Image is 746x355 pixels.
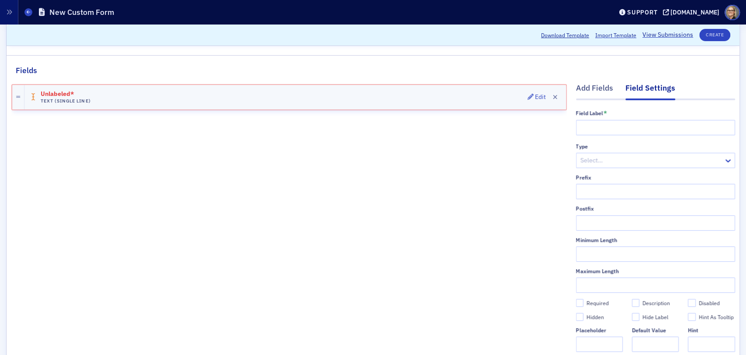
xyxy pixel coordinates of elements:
input: Disabled [688,299,696,307]
div: Disabled [699,299,720,307]
input: Description [632,299,640,307]
input: Required [576,299,584,307]
div: Placeholder [576,327,606,334]
div: Add Fields [576,82,613,98]
h1: New Custom Form [49,7,114,18]
button: [DOMAIN_NAME] [663,9,722,15]
div: Description [642,299,670,307]
abbr: This field is required [604,109,607,117]
button: Create [699,29,730,41]
div: Type [576,143,588,150]
span: Profile [725,5,740,20]
div: Maximum Length [576,268,619,274]
div: Hidden [586,313,604,321]
div: Field Settings [625,82,675,100]
div: Edit [535,95,546,99]
h2: Fields [16,65,37,76]
span: View Submissions [642,31,693,40]
span: Import Template [595,31,636,39]
div: Default Value [632,327,666,334]
button: Edit [527,91,546,103]
div: Postfix [576,205,594,212]
button: Download Template [541,31,589,39]
div: Prefix [576,174,591,181]
div: [DOMAIN_NAME] [670,8,719,16]
input: Hidden [576,313,584,321]
div: Hint As Tooltip [699,313,734,321]
div: Hide Label [642,313,668,321]
div: Hint [688,327,698,334]
div: Required [586,299,609,307]
div: Field Label [576,110,603,116]
div: Support [627,8,657,16]
span: Unlabeled* [41,91,90,98]
input: Hint As Tooltip [688,313,696,321]
div: Minimum Length [576,237,617,243]
input: Hide Label [632,313,640,321]
h4: Text (Single Line) [41,98,91,104]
